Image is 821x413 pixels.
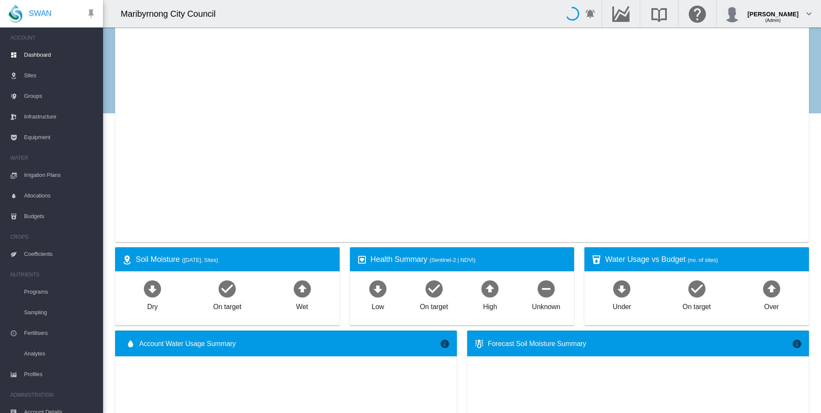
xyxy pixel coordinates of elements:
[24,282,96,302] span: Programs
[10,230,96,244] span: CROPS
[536,278,556,299] md-icon: icon-minus-circle
[440,339,450,349] md-icon: icon-information
[532,299,560,312] div: Unknown
[613,299,631,312] div: Under
[24,302,96,323] span: Sampling
[761,278,782,299] md-icon: icon-arrow-up-bold-circle
[371,254,568,265] div: Health Summary
[24,343,96,364] span: Analytes
[139,339,440,349] span: Account Water Usage Summary
[121,8,223,20] div: Maribyrnong City Council
[368,278,388,299] md-icon: icon-arrow-down-bold-circle
[142,278,163,299] md-icon: icon-arrow-down-bold-circle
[10,151,96,165] span: WATER
[611,278,632,299] md-icon: icon-arrow-down-bold-circle
[649,9,669,19] md-icon: Search the knowledge base
[24,364,96,385] span: Profiles
[24,86,96,106] span: Groups
[10,388,96,402] span: ADMINISTRATION
[296,299,308,312] div: Wet
[213,299,241,312] div: On target
[24,323,96,343] span: Fertilisers
[357,255,367,265] md-icon: icon-heart-box-outline
[24,185,96,206] span: Allocations
[24,45,96,65] span: Dashboard
[483,299,497,312] div: High
[371,299,384,312] div: Low
[687,278,707,299] md-icon: icon-checkbox-marked-circle
[182,257,218,263] span: ([DATE], Sites)
[792,339,802,349] md-icon: icon-information
[765,18,781,23] span: (Admin)
[480,278,500,299] md-icon: icon-arrow-up-bold-circle
[29,8,52,19] span: SWAN
[474,339,484,349] md-icon: icon-thermometer-lines
[86,9,96,19] md-icon: icon-pin
[748,6,799,15] div: [PERSON_NAME]
[582,5,599,22] button: icon-bell-ring
[24,65,96,86] span: Sites
[136,254,333,265] div: Soil Moisture
[24,127,96,148] span: Equipment
[724,5,741,22] img: profile.jpg
[488,339,792,349] div: Forecast Soil Moisture Summary
[9,5,22,23] img: SWAN-Landscape-Logo-Colour-drop.png
[10,268,96,282] span: NUTRIENTS
[10,31,96,45] span: ACCOUNT
[683,299,711,312] div: On target
[147,299,158,312] div: Dry
[605,254,802,265] div: Water Usage vs Budget
[764,299,779,312] div: Over
[687,9,708,19] md-icon: Click here for help
[125,339,136,349] md-icon: icon-water
[122,255,132,265] md-icon: icon-map-marker-radius
[611,9,631,19] md-icon: Go to the Data Hub
[24,165,96,185] span: Irrigation Plans
[424,278,444,299] md-icon: icon-checkbox-marked-circle
[217,278,237,299] md-icon: icon-checkbox-marked-circle
[420,299,448,312] div: On target
[591,255,602,265] md-icon: icon-cup-water
[24,206,96,227] span: Budgets
[24,244,96,264] span: Coefficients
[292,278,313,299] md-icon: icon-arrow-up-bold-circle
[585,9,596,19] md-icon: icon-bell-ring
[688,257,718,263] span: (no. of sites)
[24,106,96,127] span: Infrastructure
[429,257,475,263] span: (Sentinel-2 | NDVI)
[804,9,814,19] md-icon: icon-chevron-down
